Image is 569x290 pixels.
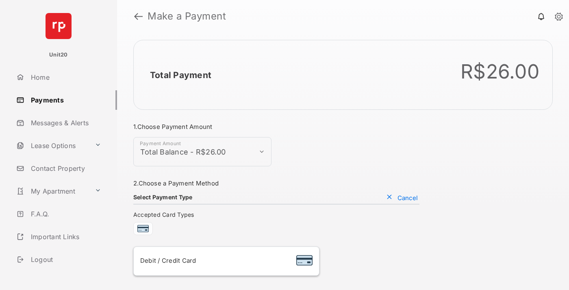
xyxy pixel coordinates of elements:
a: Payments [13,90,117,110]
h4: Select Payment Type [133,194,193,201]
a: Messages & Alerts [13,113,117,133]
h3: 1. Choose Payment Amount [133,123,419,131]
span: Debit / Credit Card [140,257,196,264]
a: My Apartment [13,181,91,201]
a: Logout [13,250,117,269]
p: Unit20 [49,51,68,59]
a: Home [13,68,117,87]
a: Lease Options [13,136,91,155]
a: Contact Property [13,159,117,178]
h2: Total Payment [150,70,211,80]
img: svg+xml;base64,PHN2ZyB4bWxucz0iaHR0cDovL3d3dy53My5vcmcvMjAwMC9zdmciIHdpZHRoPSI2NCIgaGVpZ2h0PSI2NC... [46,13,72,39]
strong: Make a Payment [148,11,226,21]
h3: 2. Choose a Payment Method [133,179,419,187]
div: R$26.00 [460,60,539,83]
a: F.A.Q. [13,204,117,224]
span: Accepted Card Types [133,211,198,218]
a: Important Links [13,227,104,246]
button: Cancel [384,194,419,202]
